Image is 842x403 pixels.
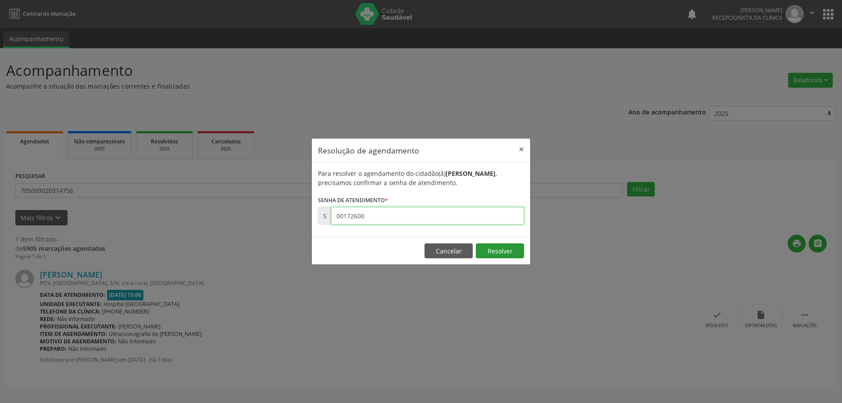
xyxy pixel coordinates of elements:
[425,243,473,258] button: Cancelar
[476,243,524,258] button: Resolver
[318,193,388,207] label: Senha de atendimento
[318,207,332,225] div: S
[513,139,530,160] button: Close
[446,169,496,178] b: [PERSON_NAME]
[318,169,524,187] div: Para resolver o agendamento do cidadão(ã) , precisamos confirmar a senha de atendimento.
[318,145,419,156] h5: Resolução de agendamento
